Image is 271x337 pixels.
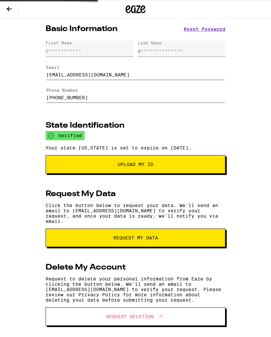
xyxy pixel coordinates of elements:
[46,203,225,224] p: Click the button below to request your data. We'll send an email to [EMAIL_ADDRESS][DOMAIN_NAME] ...
[46,122,125,130] h2: State Identification
[113,235,158,240] span: request my data
[184,27,225,31] button: Reset Password
[46,131,85,140] div: verified
[46,307,225,326] button: Request Deletion
[46,88,78,92] label: Phone Number
[46,65,59,69] label: Email
[46,190,116,198] h2: Request My Data
[118,162,153,167] span: Upload My ID
[138,41,162,45] div: Last Name
[46,264,126,272] h2: Delete My Account
[106,314,154,319] span: Request Deletion
[46,82,225,105] form: Edit Phone Number
[46,276,225,303] p: Request to delete your personal information from Eaze by clicking the button below. We'll send an...
[46,145,225,150] p: Your state [US_STATE] is set to expire on [DATE].
[46,25,118,33] h2: Basic Information
[46,41,72,45] div: First Name
[46,155,225,174] button: Upload My ID
[46,59,225,82] form: Edit Email Address
[46,229,225,247] button: request my data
